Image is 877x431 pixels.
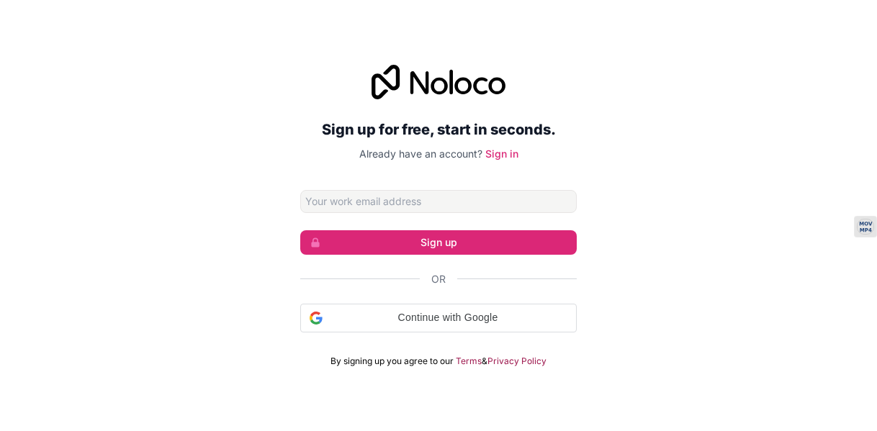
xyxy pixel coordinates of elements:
span: Continue with Google [328,310,567,325]
input: Email address [300,190,577,213]
span: Or [431,272,446,286]
a: Sign in [485,148,518,160]
div: Continue with Google [300,304,577,332]
span: Already have an account? [359,148,482,160]
button: Sign up [300,230,577,255]
a: Terms [456,355,482,367]
span: By signing up you agree to our [330,355,454,367]
h2: Sign up for free, start in seconds. [300,117,577,142]
a: Privacy Policy [487,355,547,367]
span: & [482,355,487,367]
